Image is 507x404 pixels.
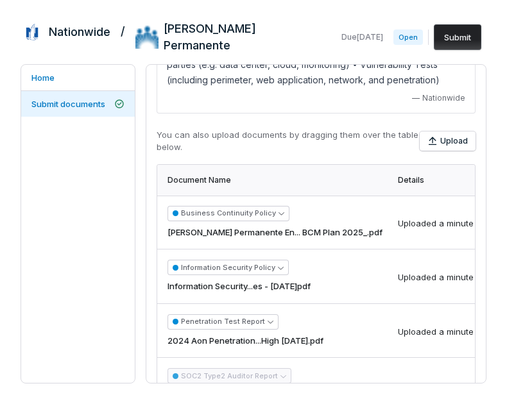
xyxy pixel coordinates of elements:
span: Submit documents [31,99,105,109]
div: Uploaded [398,271,492,284]
span: Open [393,29,423,45]
h2: [PERSON_NAME] Permanente [164,21,326,54]
button: Submit [434,24,481,50]
button: Penetration Test Report [168,314,279,330]
button: Business Continuity Policy [168,206,289,221]
a: Home [21,65,135,90]
span: 2024 Aon Penetration...High [DATE].pdf [168,335,323,348]
button: Information Security Policy [168,260,289,275]
h2: Nationwide [49,24,110,40]
div: a minute ago [439,271,492,284]
p: You can also upload documents by dragging them over the table below. [157,129,420,154]
div: Uploaded [398,217,492,230]
div: a minute ago [439,326,492,339]
span: Due [DATE] [341,32,383,42]
div: Uploaded [398,326,492,339]
a: Submit documents [21,91,135,117]
span: — [412,93,420,103]
span: Nationwide [422,93,465,103]
div: Document Name [168,175,382,185]
span: [PERSON_NAME] Permanente En... BCM Plan 2025_.pdf [168,226,382,239]
h2: / [121,21,125,40]
span: Information Security...es - [DATE]pdf [168,280,311,293]
button: Upload [420,131,476,151]
div: a minute ago [439,217,492,230]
